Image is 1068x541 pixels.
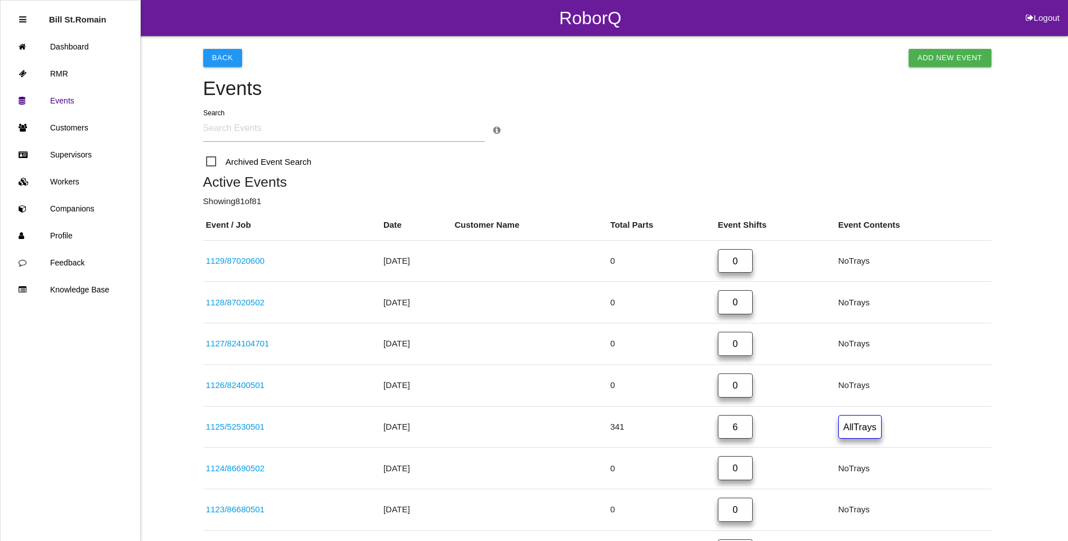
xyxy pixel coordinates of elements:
[607,406,715,448] td: 341
[835,489,991,531] td: No Trays
[838,415,882,439] a: AllTrays
[718,290,753,314] a: 0
[49,6,106,24] p: Bill St.Romain
[203,174,991,190] h5: Active Events
[381,282,452,323] td: [DATE]
[718,332,753,356] a: 0
[206,155,312,169] span: Archived Event Search
[718,415,753,439] a: 6
[909,49,991,67] a: Add New Event
[206,297,265,307] a: 1128/87020502
[1,87,140,114] a: Events
[206,462,378,475] div: D104465 - DEKA BATTERY - MEXICO
[1,114,140,141] a: Customers
[203,78,991,100] h4: Events
[206,463,265,473] a: 1124/86690502
[607,282,715,323] td: 0
[607,323,715,365] td: 0
[607,210,715,240] th: Total Parts
[19,6,26,33] div: Close
[203,210,381,240] th: Event / Job
[607,364,715,406] td: 0
[381,448,452,489] td: [DATE]
[206,256,265,265] a: 1129/87020600
[203,116,485,142] input: Search Events
[203,108,225,118] label: Search
[1,195,140,222] a: Companions
[1,33,140,60] a: Dashboard
[381,489,452,531] td: [DATE]
[203,49,242,67] button: Back
[1,222,140,249] a: Profile
[206,380,265,390] a: 1126/82400501
[381,210,452,240] th: Date
[835,448,991,489] td: No Trays
[1,249,140,276] a: Feedback
[835,282,991,323] td: No Trays
[607,489,715,531] td: 0
[206,422,265,431] a: 1125/52530501
[206,379,378,392] div: D1003101R04 - FAURECIA TOP PAD TRAY
[607,448,715,489] td: 0
[835,210,991,240] th: Event Contents
[206,255,378,268] div: HONDA T90X SF 45 X 48 PALLETS
[452,210,607,240] th: Customer Name
[607,240,715,282] td: 0
[718,249,753,273] a: 0
[381,406,452,448] td: [DATE]
[718,456,753,480] a: 0
[715,210,835,240] th: Event Shifts
[206,337,378,350] div: D1003101R04 - FAURECIA TOP PAD LID
[1,60,140,87] a: RMR
[835,240,991,282] td: No Trays
[206,504,265,514] a: 1123/86680501
[381,323,452,365] td: [DATE]
[1,141,140,168] a: Supervisors
[718,373,753,398] a: 0
[206,503,378,516] div: D1024160 - DEKA BATTERY
[206,296,378,309] div: HONDA T90X
[718,498,753,522] a: 0
[206,339,270,348] a: 1127/824104701
[381,240,452,282] td: [DATE]
[1,168,140,195] a: Workers
[1,276,140,303] a: Knowledge Base
[835,323,991,365] td: No Trays
[203,195,991,208] p: Showing 81 of 81
[206,421,378,434] div: HEMI COVER TIMING CHAIN VAC TRAY 0CD86761
[835,364,991,406] td: No Trays
[381,364,452,406] td: [DATE]
[493,125,501,135] a: Search Info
